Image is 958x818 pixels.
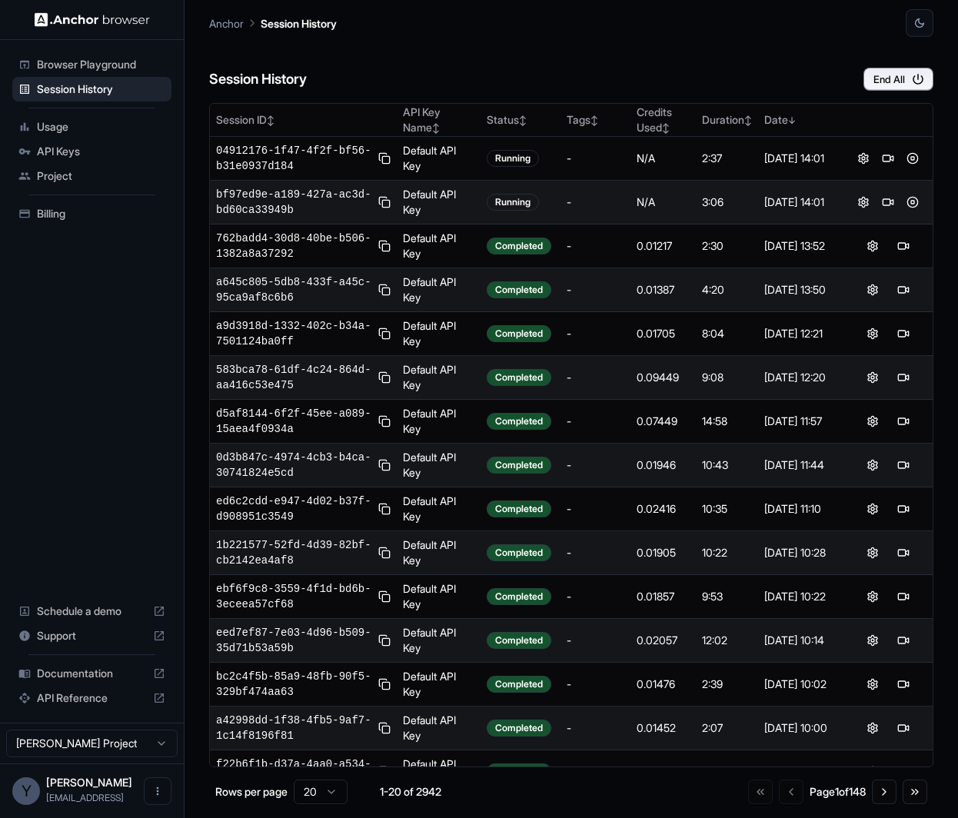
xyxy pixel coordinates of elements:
span: ↕ [519,115,527,126]
div: [DATE] 10:00 [764,720,837,736]
div: - [567,238,624,254]
div: 14:58 [702,414,752,429]
span: Documentation [37,666,147,681]
span: Browser Playground [37,57,165,72]
span: ↕ [432,122,440,134]
div: 0.09449 [637,370,690,385]
div: Running [487,194,539,211]
div: Completed [487,588,551,605]
button: Open menu [144,777,171,805]
div: Completed [487,325,551,342]
div: 0.01387 [637,282,690,298]
div: Completed [487,632,551,649]
div: Session ID [216,112,391,128]
div: Duration [702,112,752,128]
div: 8:04 [702,326,752,341]
div: 0.01946 [637,457,690,473]
span: ↓ [788,115,796,126]
td: Default API Key [397,575,481,619]
div: - [567,589,624,604]
div: [DATE] 12:21 [764,326,837,341]
span: 762badd4-30d8-40be-b506-1382a8a37292 [216,231,372,261]
span: API Reference [37,690,147,706]
span: 0d3b847c-4974-4cb3-b4ca-30741824e5cd [216,450,372,480]
span: bf97ed9e-a189-427a-ac3d-bd60ca33949b [216,187,372,218]
div: 14:57 [702,764,752,780]
td: Default API Key [397,312,481,356]
div: Support [12,623,171,648]
div: [DATE] 09:47 [764,764,837,780]
div: 12:02 [702,633,752,648]
td: Default API Key [397,750,481,794]
p: Session History [261,15,337,32]
div: Completed [487,676,551,693]
div: 2:30 [702,238,752,254]
div: - [567,414,624,429]
div: [DATE] 14:01 [764,151,837,166]
div: 0.07449 [637,414,690,429]
span: ↕ [267,115,274,126]
div: Usage [12,115,171,139]
div: [DATE] 11:44 [764,457,837,473]
div: 1-20 of 2942 [372,784,449,800]
div: 2:37 [702,151,752,166]
td: Default API Key [397,224,481,268]
div: - [567,195,624,210]
div: 10:22 [702,545,752,560]
h6: Session History [209,68,307,91]
img: Anchor Logo [35,12,150,27]
div: Billing [12,201,171,226]
td: Default API Key [397,619,481,663]
div: 0.01476 [637,677,690,692]
div: - [567,677,624,692]
span: Yuma Heymans [46,776,132,789]
div: 2:07 [702,720,752,736]
div: - [567,720,624,736]
div: Completed [487,720,551,737]
span: yuma@o-mega.ai [46,792,124,803]
span: ebf6f9c8-3559-4f1d-bd6b-3eceea57cf68 [216,581,372,612]
div: 3:06 [702,195,752,210]
div: Completed [487,238,551,254]
div: 2:39 [702,677,752,692]
span: ↕ [662,122,670,134]
nav: breadcrumb [209,15,337,32]
span: d5af8144-6f2f-45ee-a089-15aea4f0934a [216,406,372,437]
div: [DATE] 12:20 [764,370,837,385]
div: Documentation [12,661,171,686]
div: [DATE] 14:01 [764,195,837,210]
div: Status [487,112,555,128]
div: - [567,545,624,560]
div: [DATE] 13:50 [764,282,837,298]
span: Project [37,168,165,184]
span: Support [37,628,147,643]
div: 10:35 [702,501,752,517]
div: 0.01217 [637,238,690,254]
div: [DATE] 10:02 [764,677,837,692]
div: Session History [12,77,171,101]
div: Completed [487,457,551,474]
div: [DATE] 11:10 [764,501,837,517]
div: N/A [637,195,690,210]
div: Browser Playground [12,52,171,77]
div: 0.02416 [637,501,690,517]
div: Date [764,112,837,128]
div: Completed [487,413,551,430]
td: Default API Key [397,663,481,707]
td: Default API Key [397,137,481,181]
td: Default API Key [397,356,481,400]
div: 9:53 [702,589,752,604]
div: N/A [637,151,690,166]
td: Default API Key [397,444,481,487]
td: Default API Key [397,531,481,575]
div: Tags [567,112,624,128]
span: 583bca78-61df-4c24-864d-aa416c53e475 [216,362,372,393]
div: - [567,326,624,341]
td: Default API Key [397,181,481,224]
div: API Key Name [403,105,474,135]
div: Y [12,777,40,805]
span: Schedule a demo [37,604,147,619]
span: ↕ [590,115,598,126]
span: bc2c4f5b-85a9-48fb-90f5-329bf474aa63 [216,669,372,700]
div: - [567,633,624,648]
